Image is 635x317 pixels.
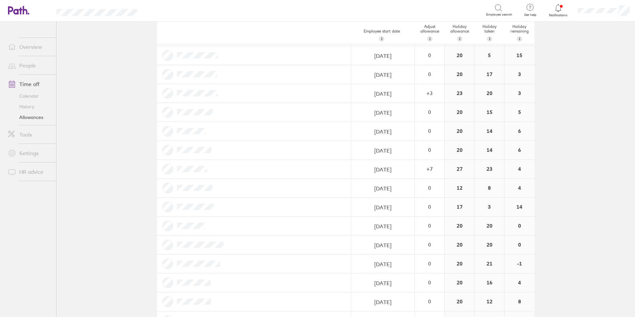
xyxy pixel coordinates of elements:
[445,292,474,311] div: 20
[486,13,512,17] span: Employee search
[504,65,534,84] div: 3
[504,255,534,273] div: -1
[351,274,414,292] input: dd/mm/yyyy
[415,279,444,285] div: 0
[504,273,534,292] div: 4
[415,128,444,134] div: 0
[415,204,444,210] div: 0
[475,255,504,273] div: 21
[519,13,541,17] span: Get help
[348,26,415,44] div: Employee start date
[415,71,444,77] div: 0
[504,198,534,216] div: 14
[475,160,504,178] div: 23
[504,141,534,159] div: 6
[504,179,534,197] div: 4
[459,36,460,42] span: i
[475,22,504,44] div: Holiday taken
[3,165,56,178] a: HR advice
[475,217,504,235] div: 20
[351,293,414,311] input: dd/mm/yyyy
[504,46,534,65] div: 15
[351,198,414,217] input: dd/mm/yyyy
[475,141,504,159] div: 14
[445,141,474,159] div: 20
[504,84,534,103] div: 3
[504,103,534,122] div: 5
[3,112,56,123] a: Allowances
[351,47,414,65] input: dd/mm/yyyy
[445,273,474,292] div: 20
[445,22,475,44] div: Holiday allowance
[475,46,504,65] div: 5
[351,103,414,122] input: dd/mm/yyyy
[415,223,444,229] div: 0
[475,103,504,122] div: 15
[475,65,504,84] div: 17
[445,179,474,197] div: 12
[475,179,504,197] div: 8
[3,128,56,141] a: Tools
[489,36,490,42] span: i
[445,65,474,84] div: 20
[504,22,534,44] div: Holiday remaining
[415,109,444,115] div: 0
[415,185,444,191] div: 0
[415,22,445,44] div: Adjust allowance
[519,36,520,42] span: i
[445,198,474,216] div: 17
[445,255,474,273] div: 20
[351,236,414,255] input: dd/mm/yyyy
[3,40,56,53] a: Overview
[351,255,414,273] input: dd/mm/yyyy
[3,77,56,91] a: Time off
[548,13,569,17] span: Notifications
[415,52,444,58] div: 0
[415,261,444,266] div: 0
[475,292,504,311] div: 12
[475,122,504,141] div: 14
[475,198,504,216] div: 3
[429,36,430,42] span: i
[351,65,414,84] input: dd/mm/yyyy
[3,59,56,72] a: People
[351,141,414,160] input: dd/mm/yyyy
[445,217,474,235] div: 20
[3,101,56,112] a: History
[475,236,504,254] div: 20
[504,217,534,235] div: 0
[415,242,444,248] div: 0
[415,166,444,172] div: + 7
[3,91,56,101] a: Calendar
[415,147,444,153] div: 0
[475,273,504,292] div: 16
[445,103,474,122] div: 20
[445,122,474,141] div: 20
[415,298,444,304] div: 0
[445,160,474,178] div: 27
[351,179,414,198] input: dd/mm/yyyy
[475,84,504,103] div: 20
[504,160,534,178] div: 4
[381,36,382,42] span: i
[351,160,414,179] input: dd/mm/yyyy
[504,122,534,141] div: 6
[504,292,534,311] div: 8
[155,7,172,13] div: Search
[445,236,474,254] div: 20
[548,3,569,17] a: Notifications
[504,236,534,254] div: 0
[445,84,474,103] div: 23
[351,84,414,103] input: dd/mm/yyyy
[445,46,474,65] div: 20
[351,122,414,141] input: dd/mm/yyyy
[3,147,56,160] a: Settings
[415,90,444,96] div: + 3
[351,217,414,236] input: dd/mm/yyyy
